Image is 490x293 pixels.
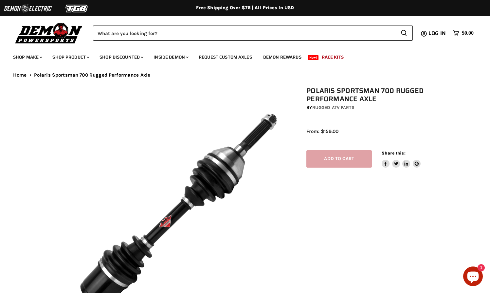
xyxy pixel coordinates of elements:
a: Shop Product [47,50,93,64]
inbox-online-store-chat: Shopify online store chat [461,266,485,288]
ul: Main menu [8,48,472,64]
a: Race Kits [317,50,349,64]
a: Log in [426,30,450,36]
div: by [306,104,445,111]
span: New! [308,55,319,60]
a: $0.00 [450,28,477,38]
a: Shop Discounted [95,50,147,64]
a: Shop Make [8,50,46,64]
aside: Share this: [382,150,421,168]
span: Log in [428,29,446,37]
span: $0.00 [462,30,474,36]
img: Demon Powersports [13,21,85,45]
img: Demon Electric Logo 2 [3,2,52,15]
span: From: $159.00 [306,128,338,134]
img: TGB Logo 2 [52,2,101,15]
h1: Polaris Sportsman 700 Rugged Performance Axle [306,87,445,103]
a: Home [13,72,27,78]
span: Share this: [382,151,405,156]
input: Search [93,26,395,41]
form: Product [93,26,413,41]
a: Request Custom Axles [194,50,257,64]
a: Rugged ATV Parts [312,105,354,110]
a: Demon Rewards [258,50,306,64]
span: Polaris Sportsman 700 Rugged Performance Axle [34,72,151,78]
a: Inside Demon [149,50,192,64]
button: Search [395,26,413,41]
